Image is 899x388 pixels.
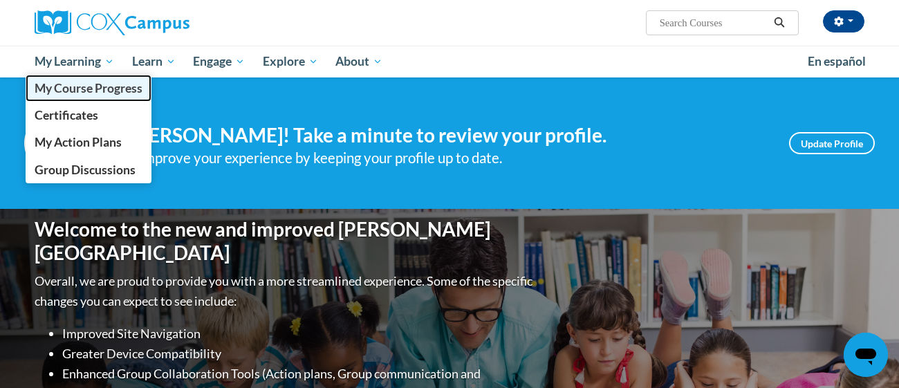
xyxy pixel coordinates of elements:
[123,46,185,77] a: Learn
[26,102,151,129] a: Certificates
[107,124,768,147] h4: Hi [PERSON_NAME]! Take a minute to review your profile.
[35,81,142,95] span: My Course Progress
[26,129,151,156] a: My Action Plans
[26,156,151,183] a: Group Discussions
[184,46,254,77] a: Engage
[35,135,122,149] span: My Action Plans
[35,163,136,177] span: Group Discussions
[35,10,297,35] a: Cox Campus
[132,53,176,70] span: Learn
[335,53,382,70] span: About
[14,46,885,77] div: Main menu
[35,108,98,122] span: Certificates
[193,53,245,70] span: Engage
[62,344,536,364] li: Greater Device Compatibility
[254,46,327,77] a: Explore
[263,53,318,70] span: Explore
[808,54,866,68] span: En español
[35,271,536,311] p: Overall, we are proud to provide you with a more streamlined experience. Some of the specific cha...
[107,147,768,169] div: Help improve your experience by keeping your profile up to date.
[658,15,769,31] input: Search Courses
[769,15,790,31] button: Search
[26,75,151,102] a: My Course Progress
[62,324,536,344] li: Improved Site Navigation
[35,53,114,70] span: My Learning
[789,132,875,154] a: Update Profile
[35,218,536,264] h1: Welcome to the new and improved [PERSON_NAME][GEOGRAPHIC_DATA]
[823,10,864,33] button: Account Settings
[24,112,86,174] img: Profile Image
[26,46,123,77] a: My Learning
[327,46,392,77] a: About
[35,10,189,35] img: Cox Campus
[799,47,875,76] a: En español
[844,333,888,377] iframe: Button to launch messaging window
